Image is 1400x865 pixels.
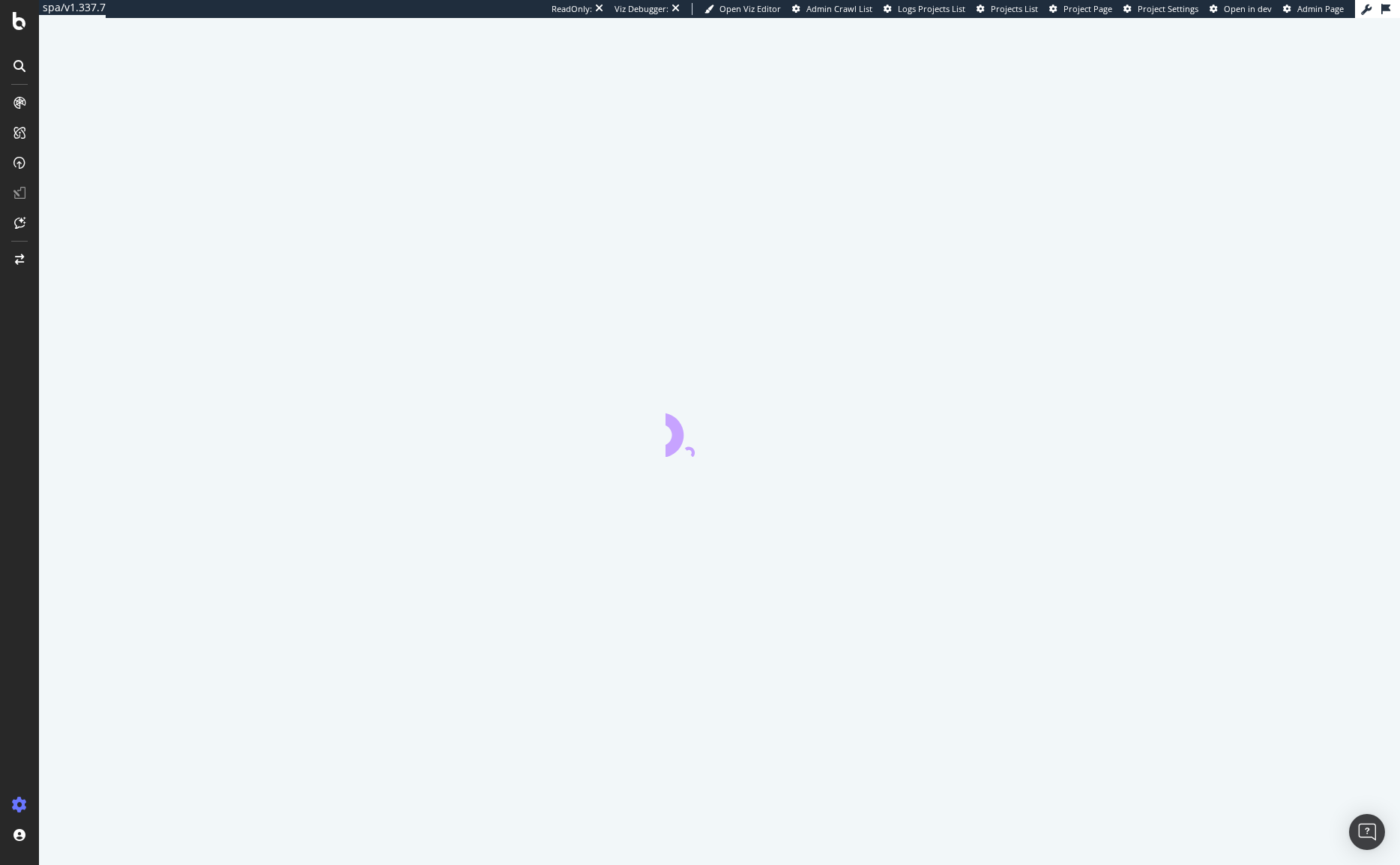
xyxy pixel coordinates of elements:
span: Admin Crawl List [806,3,872,14]
a: Open Viz Editor [704,3,781,15]
span: Projects List [991,3,1038,14]
span: Open in dev [1224,3,1272,14]
div: Viz Debugger: [615,3,669,15]
div: ReadOnly: [552,3,592,15]
div: Open Intercom Messenger [1349,814,1385,850]
span: Open Viz Editor [719,3,781,14]
span: Admin Page [1297,3,1344,14]
a: Admin Page [1283,3,1344,15]
a: Project Page [1049,3,1112,15]
a: Open in dev [1210,3,1272,15]
a: Logs Projects List [884,3,965,15]
span: Project Settings [1138,3,1198,14]
a: Projects List [977,3,1038,15]
div: animation [666,403,773,457]
span: Project Page [1063,3,1112,14]
a: Admin Crawl List [792,3,872,15]
span: Logs Projects List [898,3,965,14]
a: Project Settings [1123,3,1198,15]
